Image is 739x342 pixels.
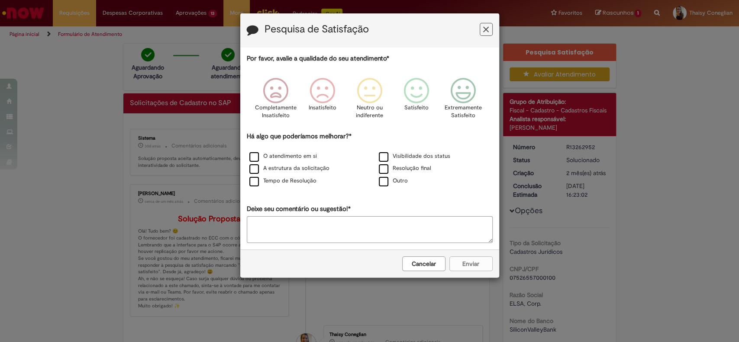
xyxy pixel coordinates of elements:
[379,164,431,173] label: Resolução final
[354,104,385,120] p: Neutro ou indiferente
[255,104,297,120] p: Completamente Insatisfeito
[394,71,439,131] div: Satisfeito
[249,177,316,185] label: Tempo de Resolução
[247,54,389,63] label: Por favor, avalie a qualidade do seu atendimento*
[300,71,345,131] div: Insatisfeito
[249,152,317,160] label: O atendimento em si
[404,104,429,112] p: Satisfeito
[247,205,351,214] label: Deixe seu comentário ou sugestão!*
[347,71,391,131] div: Neutro ou indiferente
[441,71,485,131] div: Extremamente Satisfeito
[379,177,408,185] label: Outro
[445,104,482,120] p: Extremamente Satisfeito
[247,132,493,188] div: Há algo que poderíamos melhorar?*
[249,164,329,173] label: A estrutura da solicitação
[254,71,298,131] div: Completamente Insatisfeito
[379,152,450,160] label: Visibilidade dos status
[309,104,336,112] p: Insatisfeito
[265,24,369,35] label: Pesquisa de Satisfação
[402,256,445,271] button: Cancelar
